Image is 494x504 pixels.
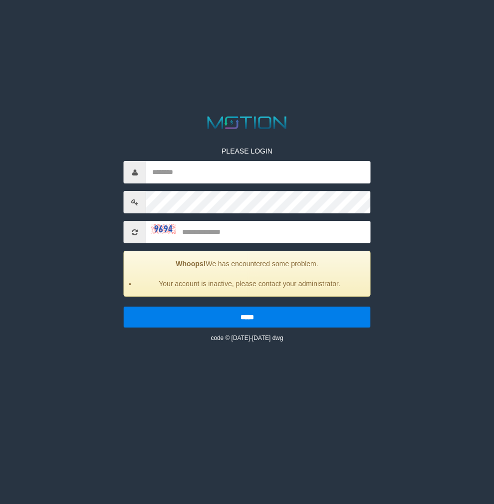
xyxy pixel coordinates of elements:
[204,114,290,131] img: MOTION_logo.png
[151,224,176,234] img: captcha
[176,260,206,268] strong: Whoops!
[124,146,371,156] p: PLEASE LOGIN
[211,335,283,341] small: code © [DATE]-[DATE] dwg
[124,251,371,297] div: We has encountered some problem.
[137,279,363,289] li: Your account is inactive, please contact your administrator.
